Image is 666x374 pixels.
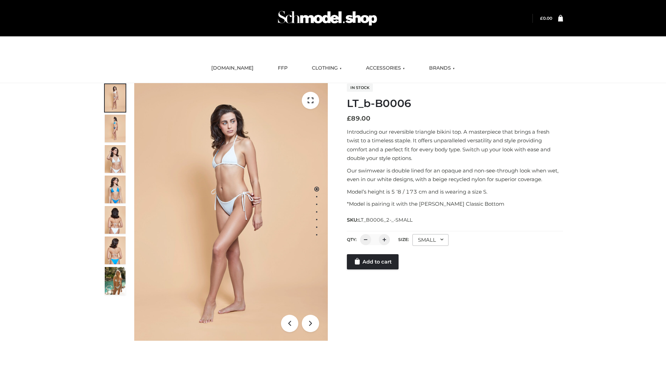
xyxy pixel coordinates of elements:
h1: LT_b-B0006 [347,97,563,110]
a: CLOTHING [307,61,347,76]
p: Introducing our reversible triangle bikini top. A masterpiece that brings a fresh twist to a time... [347,127,563,163]
bdi: 89.00 [347,115,370,122]
img: Schmodel Admin 964 [275,5,379,32]
a: ACCESSORIES [361,61,410,76]
label: Size: [398,237,409,242]
a: FFP [273,61,293,76]
img: ArielClassicBikiniTop_CloudNine_AzureSky_OW114ECO_8-scaled.jpg [105,237,126,264]
span: £ [347,115,351,122]
a: Add to cart [347,254,399,269]
img: Arieltop_CloudNine_AzureSky2.jpg [105,267,126,295]
img: ArielClassicBikiniTop_CloudNine_AzureSky_OW114ECO_4-scaled.jpg [105,176,126,203]
img: ArielClassicBikiniTop_CloudNine_AzureSky_OW114ECO_7-scaled.jpg [105,206,126,234]
div: SMALL [412,234,449,246]
img: ArielClassicBikiniTop_CloudNine_AzureSky_OW114ECO_3-scaled.jpg [105,145,126,173]
span: LT_B0006_2-_-SMALL [358,217,412,223]
span: In stock [347,83,373,92]
span: SKU: [347,216,413,224]
bdi: 0.00 [540,16,552,21]
label: QTY: [347,237,357,242]
a: BRANDS [424,61,460,76]
a: £0.00 [540,16,552,21]
img: ArielClassicBikiniTop_CloudNine_AzureSky_OW114ECO_2-scaled.jpg [105,115,126,142]
p: Our swimwear is double lined for an opaque and non-see-through look when wet, even in our white d... [347,166,563,184]
p: Model’s height is 5 ‘8 / 173 cm and is wearing a size S. [347,187,563,196]
img: ArielClassicBikiniTop_CloudNine_AzureSky_OW114ECO_1-scaled.jpg [105,84,126,112]
span: £ [540,16,543,21]
a: [DOMAIN_NAME] [206,61,259,76]
p: *Model is pairing it with the [PERSON_NAME] Classic Bottom [347,199,563,208]
img: ArielClassicBikiniTop_CloudNine_AzureSky_OW114ECO_1 [134,83,328,341]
